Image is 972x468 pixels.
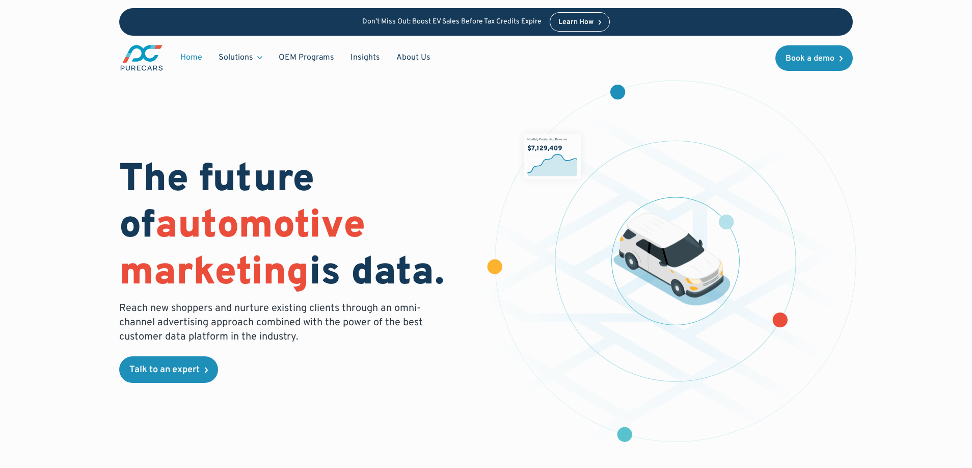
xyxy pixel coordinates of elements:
p: Don’t Miss Out: Boost EV Sales Before Tax Credits Expire [362,18,542,27]
a: main [119,44,164,72]
img: purecars logo [119,44,164,72]
div: Talk to an expert [129,366,200,375]
span: automotive marketing [119,202,365,298]
a: Learn How [550,12,610,32]
div: Book a demo [786,55,834,63]
a: Talk to an expert [119,356,218,383]
img: illustration of a vehicle [613,213,731,306]
div: Solutions [210,48,271,67]
a: Home [172,48,210,67]
a: About Us [388,48,439,67]
a: Insights [342,48,388,67]
a: Book a demo [775,45,853,71]
p: Reach new shoppers and nurture existing clients through an omni-channel advertising approach comb... [119,301,429,344]
div: Solutions [219,52,253,63]
h1: The future of is data. [119,158,474,297]
a: OEM Programs [271,48,342,67]
img: chart showing monthly dealership revenue of $7m [524,134,581,179]
div: Learn How [558,19,593,26]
